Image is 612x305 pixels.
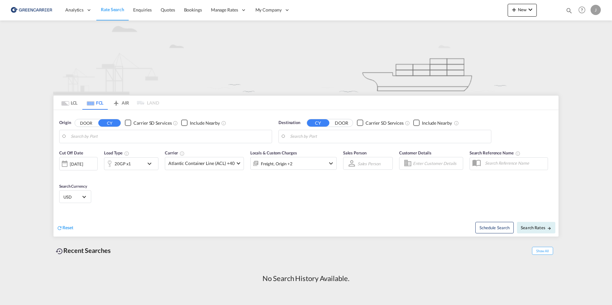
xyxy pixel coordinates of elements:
[470,150,520,155] span: Search Reference Name
[255,7,282,13] span: My Company
[146,160,157,168] md-icon: icon-chevron-down
[262,274,349,284] div: No Search History Available.
[330,119,353,127] button: DOOR
[290,132,488,141] input: Search by Port
[125,120,172,126] md-checkbox: Checkbox No Ink
[70,161,83,167] div: [DATE]
[59,170,64,178] md-datepicker: Select
[56,247,63,255] md-icon: icon-backup-restore
[10,3,53,17] img: b0b18ec08afe11efb1d4932555f5f09d.png
[517,222,555,233] button: Search Ratesicon-arrow-right
[59,150,83,155] span: Cut Off Date
[71,132,269,141] input: Search by Port
[591,5,601,15] div: J
[65,7,84,13] span: Analytics
[405,121,410,126] md-icon: Unchecked: Search for CY (Container Yard) services for all selected carriers.Checked : Search for...
[168,160,235,167] span: Atlantic Container Line (ACL) +40
[515,151,520,156] md-icon: Your search will be saved by the below given name
[59,120,71,126] span: Origin
[261,159,293,168] div: Freight Origin Destination Factory Stuffing
[75,119,97,127] button: DOOR
[82,96,108,110] md-tab-item: FCL
[53,110,559,237] div: Origin DOOR CY Checkbox No InkUnchecked: Search for CY (Container Yard) services for all selected...
[108,96,133,110] md-tab-item: AIR
[165,150,185,155] span: Carrier
[57,225,62,231] md-icon: icon-refresh
[190,120,220,126] div: Include Nearby
[211,7,238,13] span: Manage Rates
[399,150,431,155] span: Customer Details
[532,247,553,255] span: Show All
[221,121,226,126] md-icon: Unchecked: Ignores neighbouring ports when fetching rates.Checked : Includes neighbouring ports w...
[576,4,587,15] span: Help
[508,4,537,17] button: icon-plus 400-fgNewicon-chevron-down
[57,96,82,110] md-tab-item: LCL
[57,96,159,110] md-pagination-wrapper: Use the left and right arrow keys to navigate between tabs
[413,120,452,126] md-checkbox: Checkbox No Ink
[133,7,152,12] span: Enquiries
[133,120,172,126] div: Carrier SD Services
[566,7,573,17] div: icon-magnify
[482,158,548,168] input: Search Reference Name
[413,159,461,168] input: Enter Customer Details
[53,20,559,95] img: new-FCL.png
[357,159,381,168] md-select: Sales Person
[566,7,573,14] md-icon: icon-magnify
[357,120,404,126] md-checkbox: Checkbox No Ink
[173,121,178,126] md-icon: Unchecked: Search for CY (Container Yard) services for all selected carriers.Checked : Search for...
[104,150,129,155] span: Load Type
[510,6,518,13] md-icon: icon-plus 400-fg
[547,226,552,231] md-icon: icon-arrow-right
[422,120,452,126] div: Include Nearby
[57,224,73,231] div: icon-refreshReset
[63,192,88,201] md-select: Select Currency: $ USDUnited States Dollar
[184,7,202,12] span: Bookings
[343,150,366,155] span: Sales Person
[101,7,124,12] span: Rate Search
[250,157,337,170] div: Freight Origin Destination Factory Stuffingicon-chevron-down
[327,160,335,167] md-icon: icon-chevron-down
[180,151,185,156] md-icon: The selected Trucker/Carrierwill be displayed in the rate results If the rates are from another f...
[112,99,120,104] md-icon: icon-airplane
[59,157,98,170] div: [DATE]
[521,225,552,230] span: Search Rates
[576,4,591,16] div: Help
[104,157,158,170] div: 20GP x1icon-chevron-down
[98,119,121,127] button: CY
[454,121,459,126] md-icon: Unchecked: Ignores neighbouring ports when fetching rates.Checked : Includes neighbouring ports w...
[115,159,131,168] div: 20GP x1
[307,119,329,127] button: CY
[181,120,220,126] md-checkbox: Checkbox No Ink
[527,6,534,13] md-icon: icon-chevron-down
[510,7,534,12] span: New
[475,222,514,233] button: Note: By default Schedule search will only considerorigin ports, destination ports and cut off da...
[124,151,129,156] md-icon: icon-information-outline
[278,120,300,126] span: Destination
[59,184,87,189] span: Search Currency
[62,225,73,230] span: Reset
[161,7,175,12] span: Quotes
[53,243,113,258] div: Recent Searches
[250,150,297,155] span: Locals & Custom Charges
[366,120,404,126] div: Carrier SD Services
[63,194,81,200] span: USD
